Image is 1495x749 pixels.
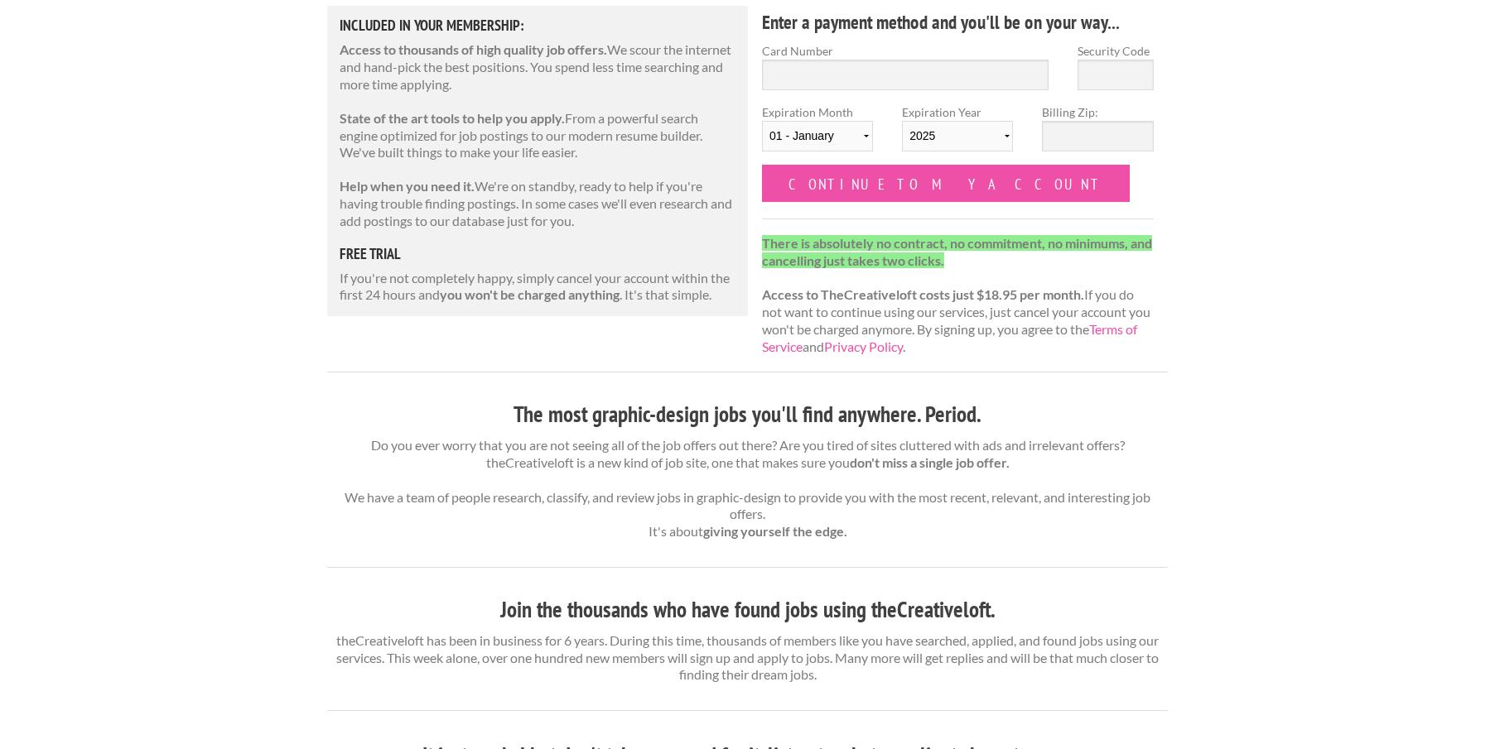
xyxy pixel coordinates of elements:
a: Privacy Policy [824,338,903,354]
strong: There is absolutely no contract, no commitment, no minimums, and cancelling just takes two clicks. [762,235,1152,268]
label: Security Code [1078,42,1154,60]
strong: State of the art tools to help you apply. [340,110,565,126]
p: If you do not want to continue using our services, just cancel your account you won't be charged ... [762,235,1154,356]
strong: you won't be charged anything [440,286,620,302]
label: Expiration Month [762,103,873,165]
h5: Included in Your Membership: [340,18,735,33]
h4: Enter a payment method and you'll be on your way... [762,9,1154,36]
h3: Join the thousands who have found jobs using theCreativeloft. [327,594,1168,626]
strong: giving yourself the edge. [703,523,847,539]
label: Card Number [762,42,1049,60]
p: If you're not completely happy, simply cancel your account within the first 24 hours and . It's t... [340,270,735,305]
p: theCreativeloft has been in business for 6 years. During this time, thousands of members like you... [327,632,1168,684]
select: Expiration Year [902,121,1013,151]
strong: don't miss a single job offer. [850,454,1010,470]
strong: Help when you need it. [340,178,475,194]
h5: free trial [340,247,735,262]
a: Terms of Service [762,321,1137,354]
p: We're on standby, ready to help if you're having trouble finding postings. In some cases we'll ev... [340,178,735,229]
h3: The most graphic-design jobs you'll find anywhere. Period. [327,399,1168,430]
select: Expiration Month [762,121,873,151]
p: We scour the internet and hand-pick the best positions. You spend less time searching and more ti... [340,41,735,93]
strong: Access to thousands of high quality job offers. [340,41,607,57]
p: From a powerful search engine optimized for job postings to our modern resume builder. We've buil... [340,110,735,161]
label: Billing Zip: [1042,103,1153,121]
label: Expiration Year [902,103,1013,165]
input: Continue to my account [762,165,1130,202]
p: Do you ever worry that you are not seeing all of the job offers out there? Are you tired of sites... [327,437,1168,540]
strong: Access to TheCreativeloft costs just $18.95 per month. [762,286,1084,302]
